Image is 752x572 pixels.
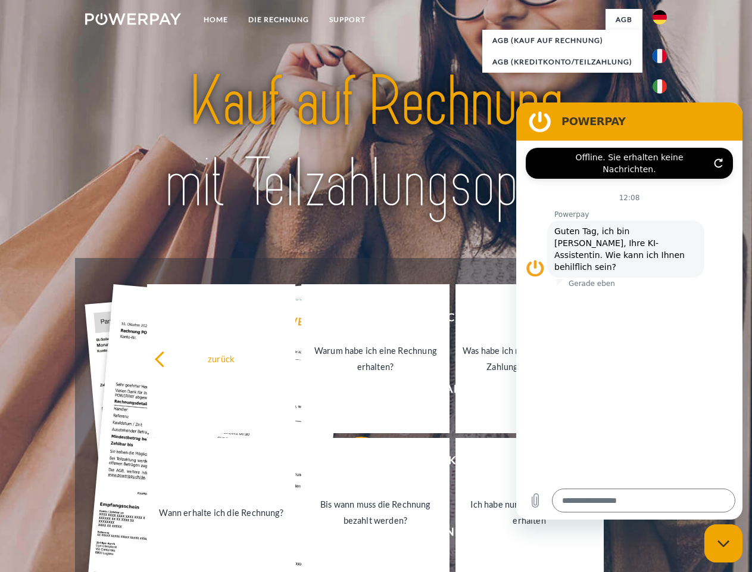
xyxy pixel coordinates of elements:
[463,496,597,529] div: Ich habe nur eine Teillieferung erhalten
[704,524,742,562] iframe: Schaltfläche zum Öffnen des Messaging-Fensters; Konversation läuft
[606,9,642,30] a: agb
[516,102,742,520] iframe: Messaging-Fenster
[238,9,319,30] a: DIE RECHNUNG
[653,49,667,63] img: fr
[154,350,288,366] div: zurück
[653,79,667,94] img: it
[308,496,442,529] div: Bis wann muss die Rechnung bezahlt werden?
[463,343,597,375] div: Was habe ich noch offen, ist meine Zahlung eingegangen?
[455,284,604,433] a: Was habe ich noch offen, ist meine Zahlung eingegangen?
[482,51,642,73] a: AGB (Kreditkonto/Teilzahlung)
[154,504,288,520] div: Wann erhalte ich die Rechnung?
[114,57,638,228] img: title-powerpay_de.svg
[319,9,376,30] a: SUPPORT
[85,13,181,25] img: logo-powerpay-white.svg
[194,9,238,30] a: Home
[653,10,667,24] img: de
[308,343,442,375] div: Warum habe ich eine Rechnung erhalten?
[482,30,642,51] a: AGB (Kauf auf Rechnung)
